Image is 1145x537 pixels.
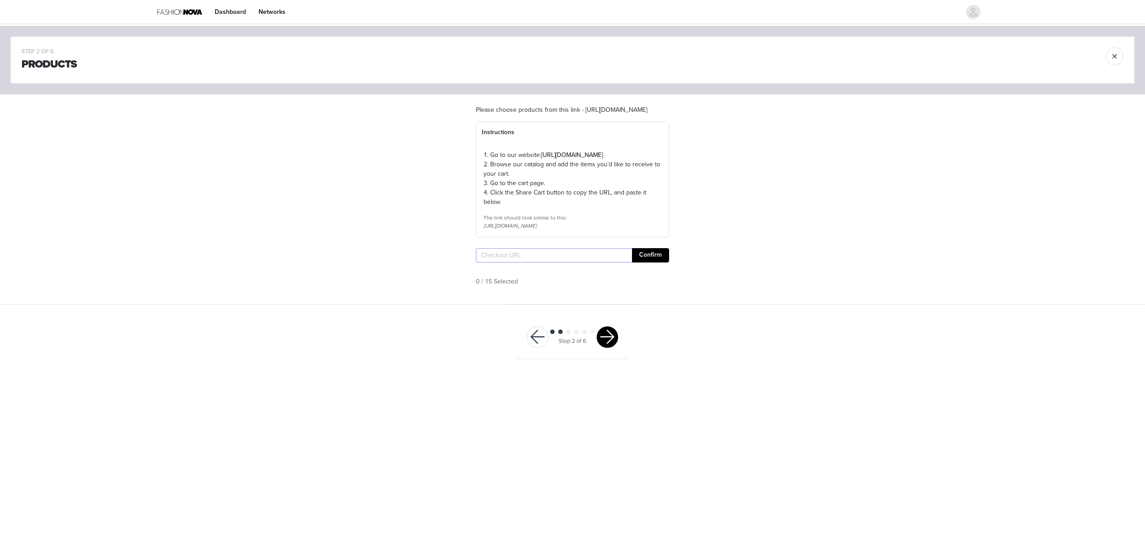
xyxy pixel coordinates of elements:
[483,160,662,178] p: 2. Browse our catalog and add the items you’d like to receive to your cart.
[157,2,202,22] img: Fashion Nova Logo
[21,47,77,56] div: STEP 2 OF 6
[559,337,586,346] div: Step 2 of 6
[476,248,632,262] input: Checkout URL
[541,151,603,159] a: [URL][DOMAIN_NAME]
[253,2,291,22] a: Networks
[483,178,662,188] p: 3. Go to the cart page.
[483,222,662,230] div: [URL][DOMAIN_NAME]
[21,56,77,72] h1: Products
[476,277,518,286] span: 0 / 15 Selected
[632,248,669,262] button: Confirm
[969,5,977,19] div: avatar
[483,188,662,207] p: 4. Click the Share Cart button to copy the URL, and paste it below.
[483,150,662,160] p: 1. Go to our website:
[476,122,669,143] div: Instructions
[209,2,251,22] a: Dashboard
[476,105,669,114] p: Please choose products from this link - [URL][DOMAIN_NAME]
[483,214,662,222] div: The link should look similar to this:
